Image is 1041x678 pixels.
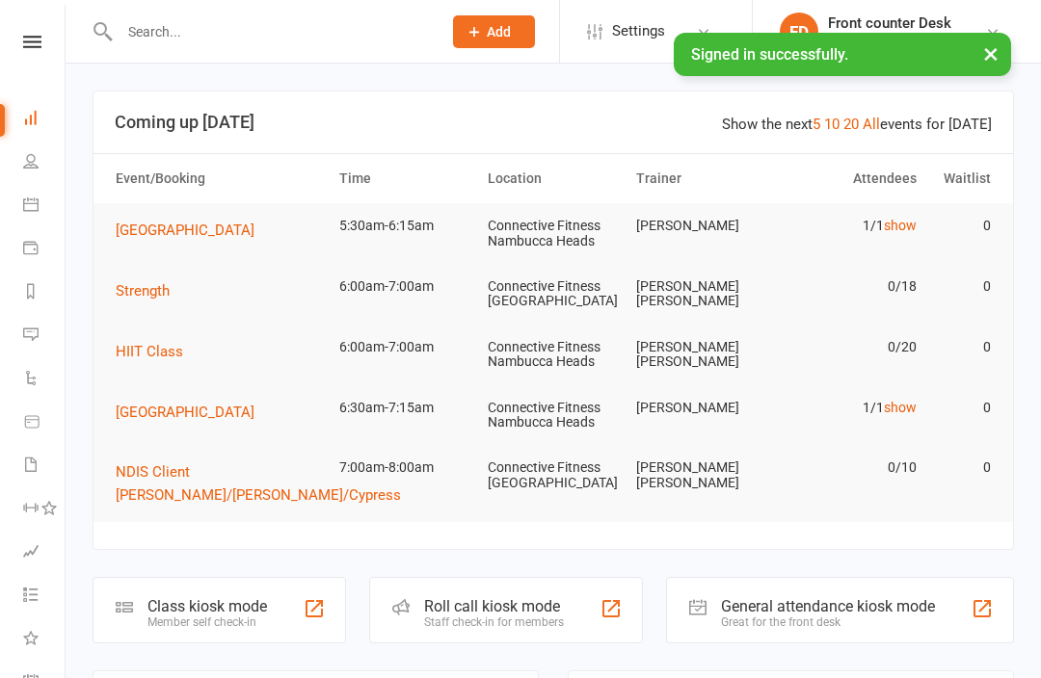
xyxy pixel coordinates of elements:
a: show [884,218,917,233]
th: Event/Booking [107,154,331,203]
span: NDIS Client [PERSON_NAME]/[PERSON_NAME]/Cypress [116,463,401,504]
span: Add [487,24,511,39]
button: NDIS Client [PERSON_NAME]/[PERSON_NAME]/Cypress [116,460,414,507]
a: Reports [23,272,67,315]
td: [PERSON_NAME] [PERSON_NAME] [627,445,776,506]
a: 5 [813,116,820,133]
a: Dashboard [23,98,67,142]
button: [GEOGRAPHIC_DATA] [116,219,268,242]
td: Connective Fitness Nambucca Heads [479,203,627,264]
td: [PERSON_NAME] [PERSON_NAME] [627,264,776,325]
td: 1/1 [776,385,924,430]
div: FD [780,13,818,51]
span: Settings [612,10,665,53]
span: Signed in successfully. [691,45,848,64]
button: HIIT Class [116,340,197,363]
a: 10 [824,116,840,133]
td: 6:30am-7:15am [331,385,479,430]
a: What's New [23,618,67,662]
button: × [974,33,1008,74]
td: 6:00am-7:00am [331,264,479,309]
td: 0 [925,445,1000,490]
a: Payments [23,228,67,272]
td: 1/1 [776,203,924,248]
th: Waitlist [925,154,1000,203]
h3: Coming up [DATE] [115,113,992,132]
td: 0/10 [776,445,924,490]
td: 7:00am-8:00am [331,445,479,490]
div: Member self check-in [147,615,267,629]
a: 20 [843,116,859,133]
div: Staff check-in for members [424,615,564,629]
td: Connective Fitness Nambucca Heads [479,385,627,446]
div: Front counter Desk [828,14,951,32]
a: Calendar [23,185,67,228]
th: Location [479,154,627,203]
a: People [23,142,67,185]
th: Trainer [627,154,776,203]
td: 0/18 [776,264,924,309]
td: 0 [925,264,1000,309]
a: Product Sales [23,402,67,445]
button: [GEOGRAPHIC_DATA] [116,401,268,424]
td: [PERSON_NAME] [627,203,776,248]
button: Strength [116,279,183,302]
td: 0 [925,325,1000,370]
td: 6:00am-7:00am [331,325,479,370]
div: Great for the front desk [721,615,935,629]
td: Connective Fitness Nambucca Heads [479,325,627,385]
span: Strength [116,282,170,300]
button: Add [453,15,535,48]
div: Roll call kiosk mode [424,597,564,615]
a: Assessments [23,532,67,575]
td: 0 [925,203,1000,248]
td: 5:30am-6:15am [331,203,479,248]
td: Connective Fitness [GEOGRAPHIC_DATA] [479,445,627,506]
div: Connective Fitness [828,32,951,49]
td: [PERSON_NAME] [627,385,776,430]
th: Attendees [776,154,924,203]
td: [PERSON_NAME] [PERSON_NAME] [627,325,776,385]
div: Show the next events for [DATE] [722,113,992,136]
th: Time [331,154,479,203]
td: 0 [925,385,1000,430]
span: HIIT Class [116,343,183,360]
span: [GEOGRAPHIC_DATA] [116,404,254,421]
a: All [863,116,880,133]
td: Connective Fitness [GEOGRAPHIC_DATA] [479,264,627,325]
input: Search... [114,18,428,45]
div: Class kiosk mode [147,597,267,615]
div: General attendance kiosk mode [721,597,935,615]
span: [GEOGRAPHIC_DATA] [116,222,254,239]
td: 0/20 [776,325,924,370]
a: show [884,400,917,415]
